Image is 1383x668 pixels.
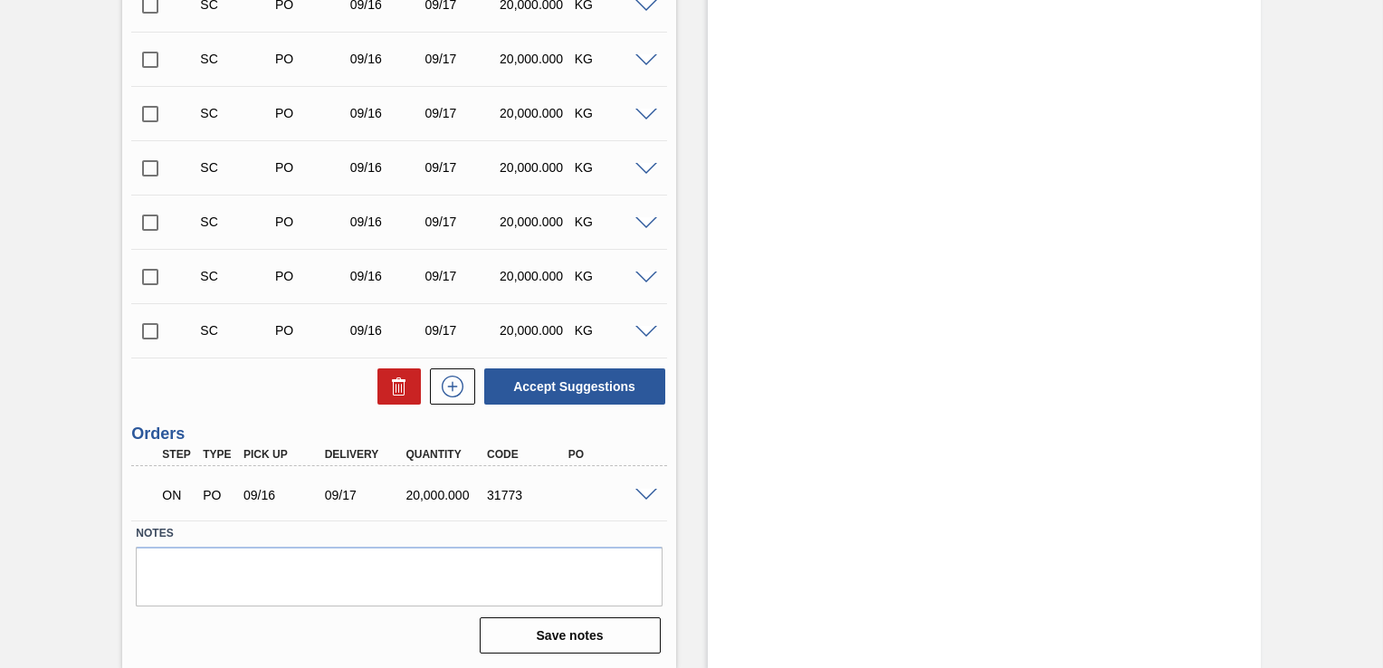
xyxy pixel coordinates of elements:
div: 09/16/2025 [346,269,427,283]
div: Suggestion Created [196,215,277,229]
div: KG [570,52,652,66]
div: Suggestion Created [196,160,277,175]
p: ON [162,488,194,502]
div: Purchase order [271,160,352,175]
div: Code [482,448,571,461]
div: 09/16/2025 [239,488,328,502]
div: Purchase order [271,323,352,338]
div: 20,000.000 [495,160,577,175]
div: 20,000.000 [495,323,577,338]
div: 09/16/2025 [346,106,427,120]
div: Suggestion Created [196,52,277,66]
button: Accept Suggestions [484,368,665,405]
div: 09/17/2025 [420,52,501,66]
div: KG [570,106,652,120]
div: 20,000.000 [495,269,577,283]
div: Type [198,448,239,461]
label: Notes [136,520,662,547]
div: Delete Suggestions [368,368,421,405]
div: 09/16/2025 [346,215,427,229]
div: Suggestion Created [196,106,277,120]
div: Negotiating Order [157,475,198,515]
div: Purchase order [271,106,352,120]
div: 09/17/2025 [420,215,501,229]
div: 09/17/2025 [420,323,501,338]
div: Suggestion Created [196,269,277,283]
div: 09/17/2025 [420,160,501,175]
button: Save notes [480,617,661,654]
div: KG [570,323,652,338]
div: 31773 [482,488,571,502]
div: Accept Suggestions [475,367,667,406]
div: Suggestion Created [196,323,277,338]
div: New suggestion [421,368,475,405]
div: Purchase order [271,215,352,229]
div: 09/17/2025 [320,488,409,502]
div: Purchase order [271,52,352,66]
div: Pick up [239,448,328,461]
div: Purchase order [198,488,239,502]
div: Purchase order [271,269,352,283]
div: KG [570,160,652,175]
div: 20,000.000 [495,52,577,66]
div: Delivery [320,448,409,461]
div: 20,000.000 [495,215,577,229]
div: KG [570,269,652,283]
div: Quantity [401,448,490,461]
div: 20,000.000 [495,106,577,120]
div: 20,000.000 [401,488,490,502]
h3: Orders [131,425,666,444]
div: Step [157,448,198,461]
div: PO [564,448,653,461]
div: KG [570,215,652,229]
div: 09/16/2025 [346,323,427,338]
div: 09/17/2025 [420,106,501,120]
div: 09/16/2025 [346,52,427,66]
div: 09/16/2025 [346,160,427,175]
div: 09/17/2025 [420,269,501,283]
